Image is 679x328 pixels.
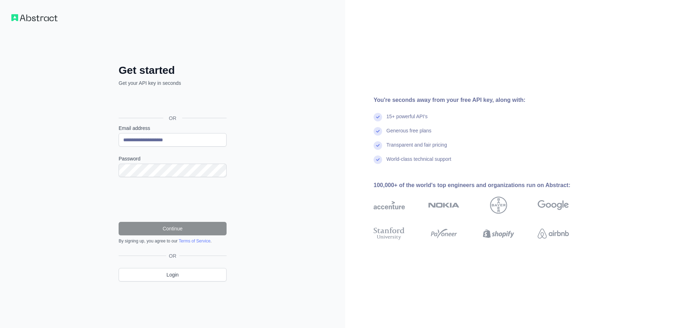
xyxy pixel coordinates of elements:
a: Terms of Service [179,239,210,244]
img: shopify [483,226,514,241]
img: google [538,197,569,214]
span: OR [166,252,179,259]
img: check mark [374,127,382,136]
img: stanford university [374,226,405,241]
iframe: Przycisk Zaloguj się przez Google [115,94,229,110]
img: check mark [374,141,382,150]
img: check mark [374,113,382,121]
div: 100,000+ of the world's top engineers and organizations run on Abstract: [374,181,592,190]
button: Continue [119,222,227,235]
img: payoneer [428,226,460,241]
div: Generous free plans [386,127,431,141]
label: Password [119,155,227,162]
div: World-class technical support [386,155,451,170]
h2: Get started [119,64,227,77]
iframe: reCAPTCHA [119,186,227,213]
div: 15+ powerful API's [386,113,428,127]
div: You're seconds away from your free API key, along with: [374,96,592,104]
span: OR [163,115,182,122]
img: Workflow [11,14,58,21]
img: check mark [374,155,382,164]
a: Login [119,268,227,281]
label: Email address [119,125,227,132]
img: nokia [428,197,460,214]
img: airbnb [538,226,569,241]
img: bayer [490,197,507,214]
img: accenture [374,197,405,214]
div: By signing up, you agree to our . [119,238,227,244]
div: Transparent and fair pricing [386,141,447,155]
p: Get your API key in seconds [119,80,227,87]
